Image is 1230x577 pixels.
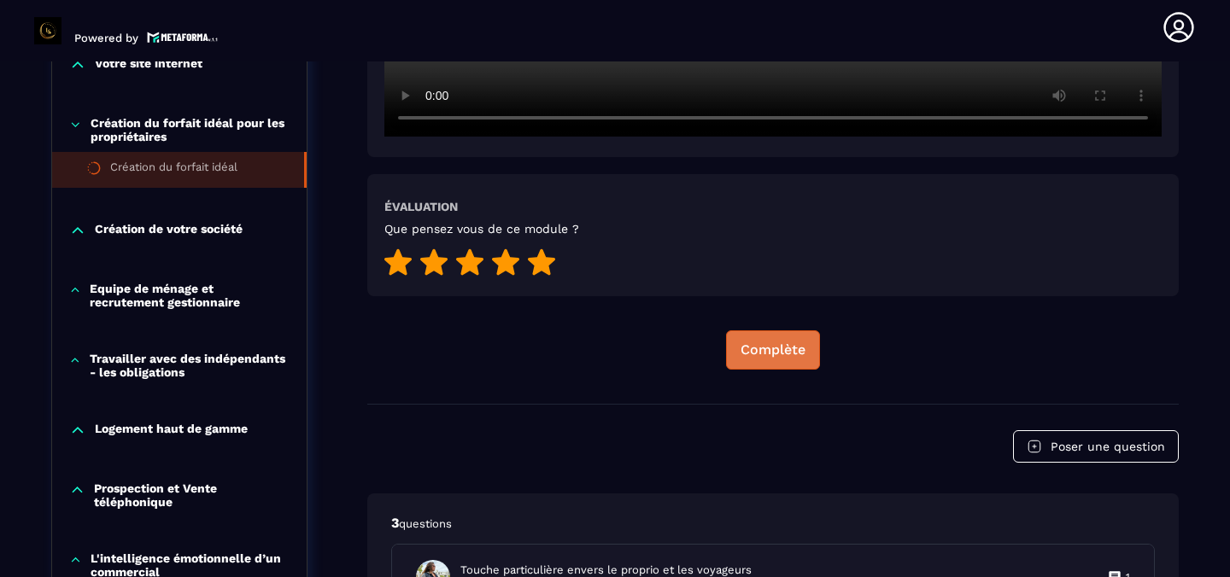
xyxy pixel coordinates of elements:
img: logo-branding [34,17,61,44]
h5: Que pensez vous de ce module ? [384,222,579,236]
p: Travailler avec des indépendants - les obligations [90,352,290,379]
p: Prospection et Vente téléphonique [94,481,290,509]
p: Création de votre société [95,222,243,239]
p: Logement haut de gamme [95,422,248,439]
p: Création du forfait idéal pour les propriétaires [91,116,290,143]
div: Création du forfait idéal [110,160,237,179]
p: Votre site internet [95,56,202,73]
span: questions [399,517,452,530]
p: 3 [391,514,1155,533]
button: Poser une question [1013,430,1179,463]
p: Equipe de ménage et recrutement gestionnaire [90,282,290,309]
div: Complète [741,341,805,358]
button: Complète [726,330,820,370]
p: Powered by [74,32,138,44]
h6: Évaluation [384,200,458,213]
img: logo [147,30,219,44]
